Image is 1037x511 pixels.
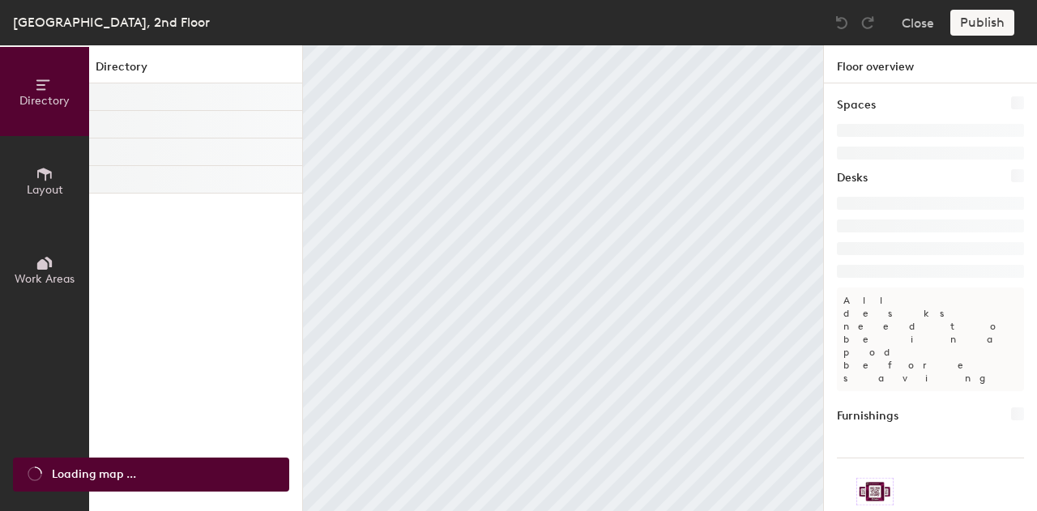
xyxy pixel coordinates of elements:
[27,183,63,197] span: Layout
[13,12,210,32] div: [GEOGRAPHIC_DATA], 2nd Floor
[824,45,1037,83] h1: Floor overview
[15,272,75,286] span: Work Areas
[837,287,1024,391] p: All desks need to be in a pod before saving
[860,15,876,31] img: Redo
[89,58,302,83] h1: Directory
[303,45,823,511] canvas: Map
[837,96,876,114] h1: Spaces
[902,10,934,36] button: Close
[52,466,136,483] span: Loading map ...
[837,169,868,187] h1: Desks
[19,94,70,108] span: Directory
[856,478,894,505] img: Sticker logo
[834,15,850,31] img: Undo
[837,407,898,425] h1: Furnishings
